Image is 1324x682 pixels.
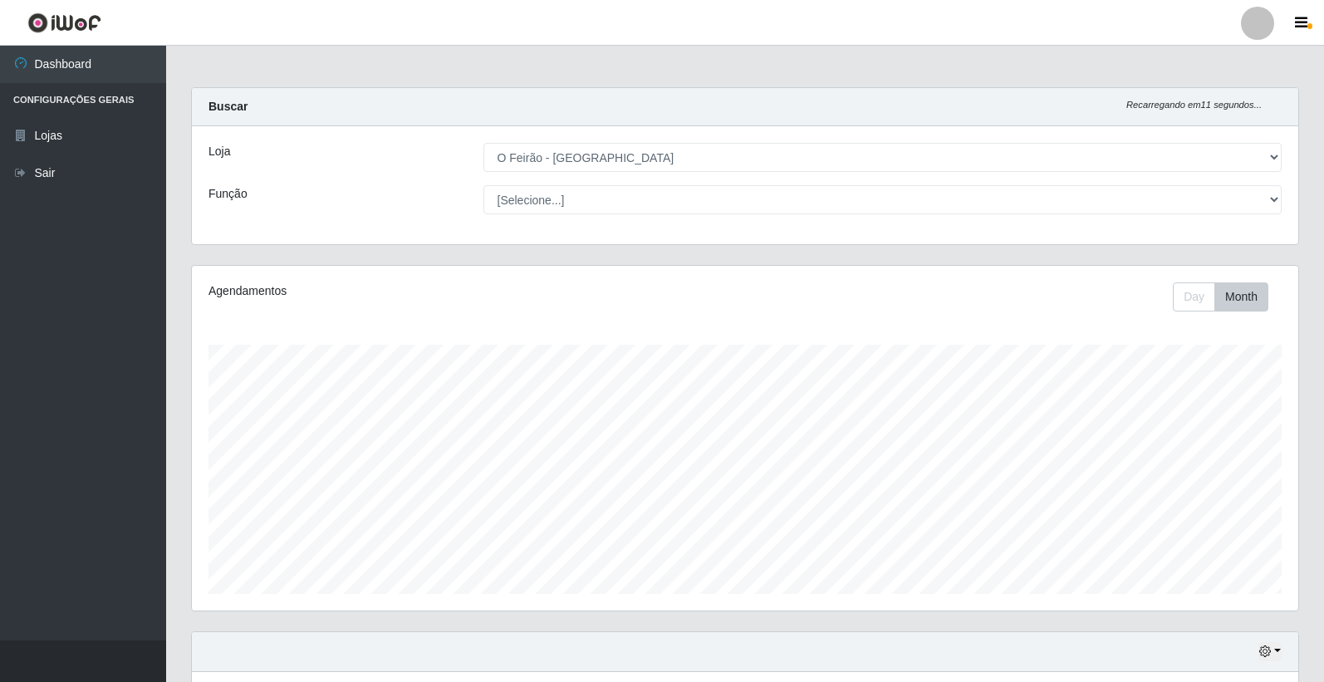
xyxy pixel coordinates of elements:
[208,143,230,160] label: Loja
[208,185,248,203] label: Função
[1173,282,1268,312] div: First group
[1173,282,1215,312] button: Day
[208,282,641,300] div: Agendamentos
[27,12,101,33] img: CoreUI Logo
[1126,100,1262,110] i: Recarregando em 11 segundos...
[1173,282,1282,312] div: Toolbar with button groups
[1214,282,1268,312] button: Month
[208,100,248,113] strong: Buscar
